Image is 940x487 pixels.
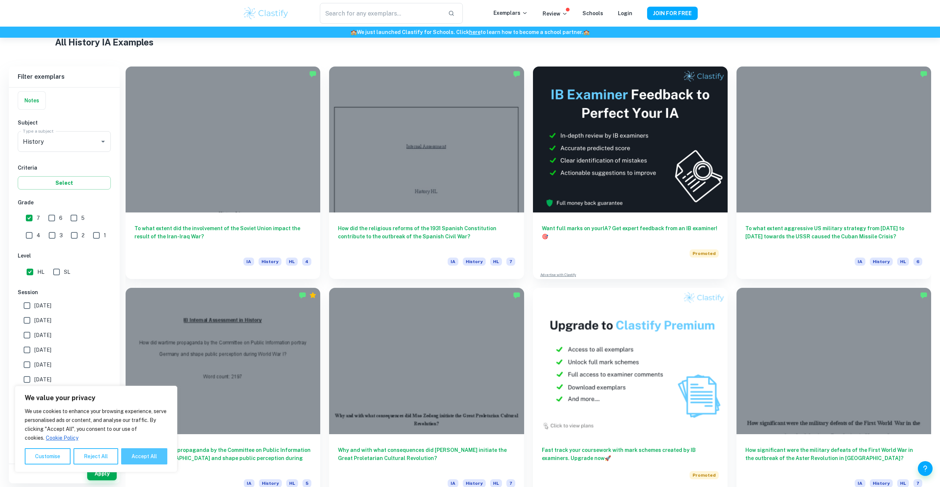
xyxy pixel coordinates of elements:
[134,224,311,249] h6: To what extent did the involvement of the Soviet Union impact the result of the Iran-Iraq War?
[25,394,167,402] p: We value your privacy
[542,224,719,241] h6: Want full marks on your IA ? Get expert feedback from an IB examiner!
[59,231,63,239] span: 3
[34,346,51,354] span: [DATE]
[920,292,927,299] img: Marked
[533,67,728,212] img: Thumbnail
[897,258,909,266] span: HL
[490,258,502,266] span: HL
[351,29,357,35] span: 🏫
[533,67,728,279] a: Want full marks on yourIA? Get expert feedback from an IB examiner!PromotedAdvertise with Clastify
[98,136,108,147] button: Open
[463,258,486,266] span: History
[37,214,40,222] span: 7
[25,448,71,464] button: Customise
[745,446,922,470] h6: How significant were the military defeats of the First World War in the outbreak of the Aster Rev...
[448,258,458,266] span: IA
[34,316,51,324] span: [DATE]
[469,29,481,35] a: here
[81,214,85,222] span: 5
[493,9,528,17] p: Exemplars
[920,70,927,78] img: Marked
[542,234,548,239] span: 🎯
[913,258,922,266] span: 6
[329,67,524,279] a: How did the religious reforms of the 1931 Spanish Constitution contribute to the outbreak of the ...
[82,231,85,239] span: 2
[855,258,865,266] span: IA
[18,198,111,207] h6: Grade
[618,10,632,16] a: Login
[23,128,54,134] label: Type a subject
[690,471,719,479] span: Promoted
[9,67,120,87] h6: Filter exemplars
[583,29,589,35] span: 🏫
[18,119,111,127] h6: Subject
[605,455,611,461] span: 🚀
[15,386,177,472] div: We value your privacy
[918,461,933,476] button: Help and Feedback
[55,35,885,49] h1: All History IA Examples
[338,224,515,249] h6: How did the religious reforms of the 1931 Spanish Constitution contribute to the outbreak of the ...
[286,258,298,266] span: HL
[34,331,51,339] span: [DATE]
[37,268,44,276] span: HL
[540,272,576,277] a: Advertise with Clastify
[259,258,281,266] span: History
[542,446,719,462] h6: Fast track your coursework with mark schemes created by IB examiners. Upgrade now
[243,258,254,266] span: IA
[243,6,290,21] img: Clastify logo
[543,10,568,18] p: Review
[1,28,939,36] h6: We just launched Clastify for Schools. Click to learn how to become a school partner.
[34,302,51,310] span: [DATE]
[533,288,728,434] img: Thumbnail
[45,435,79,441] a: Cookie Policy
[582,10,603,16] a: Schools
[18,92,45,109] button: Notes
[121,448,167,464] button: Accept All
[736,67,931,279] a: To what extent aggressive US military strategy from [DATE] to [DATE] towards the USSR caused the ...
[34,375,51,384] span: [DATE]
[18,252,111,260] h6: Level
[18,176,111,190] button: Select
[513,70,520,78] img: Marked
[513,292,520,299] img: Marked
[59,214,62,222] span: 6
[506,258,515,266] span: 7
[74,448,118,464] button: Reject All
[37,231,40,239] span: 4
[87,467,117,480] button: Apply
[299,292,306,299] img: Marked
[25,407,167,442] p: We use cookies to enhance your browsing experience, serve personalised ads or content, and analys...
[64,268,70,276] span: SL
[309,70,317,78] img: Marked
[320,3,442,24] input: Search for any exemplars...
[134,446,311,470] h6: How did wartime propaganda by the Committee on Public Information portray [GEOGRAPHIC_DATA] and s...
[690,249,719,258] span: Promoted
[18,288,111,296] h6: Session
[647,7,698,20] button: JOIN FOR FREE
[338,446,515,470] h6: Why and with what consequences did [PERSON_NAME] initiate the Great Proletarian Cultural Revolution?
[126,67,320,279] a: To what extent did the involvement of the Soviet Union impact the result of the Iran-Iraq War?IAH...
[745,224,922,249] h6: To what extent aggressive US military strategy from [DATE] to [DATE] towards the USSR caused the ...
[34,361,51,369] span: [DATE]
[870,258,893,266] span: History
[302,258,311,266] span: 4
[104,231,106,239] span: 1
[18,164,111,172] h6: Criteria
[309,292,317,299] div: Premium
